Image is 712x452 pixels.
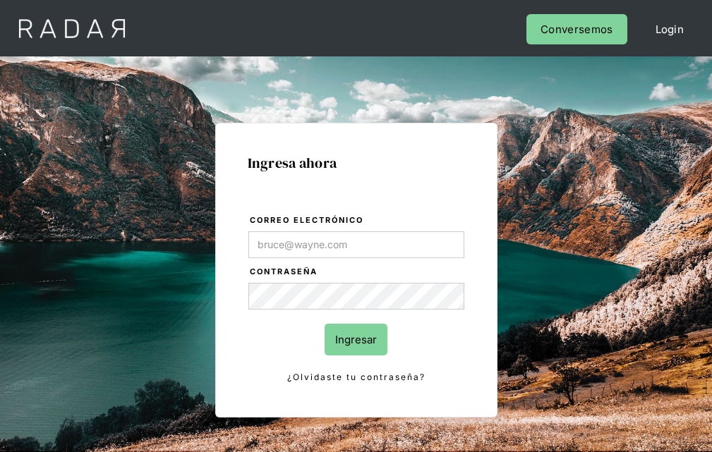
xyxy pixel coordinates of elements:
label: Contraseña [250,265,464,279]
input: Ingresar [325,324,387,355]
label: Correo electrónico [250,214,464,228]
h1: Ingresa ahora [248,155,465,171]
a: Login [641,14,699,44]
form: Login Form [248,213,465,385]
a: ¿Olvidaste tu contraseña? [248,369,464,385]
input: bruce@wayne.com [248,231,464,258]
a: Conversemos [526,14,627,44]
